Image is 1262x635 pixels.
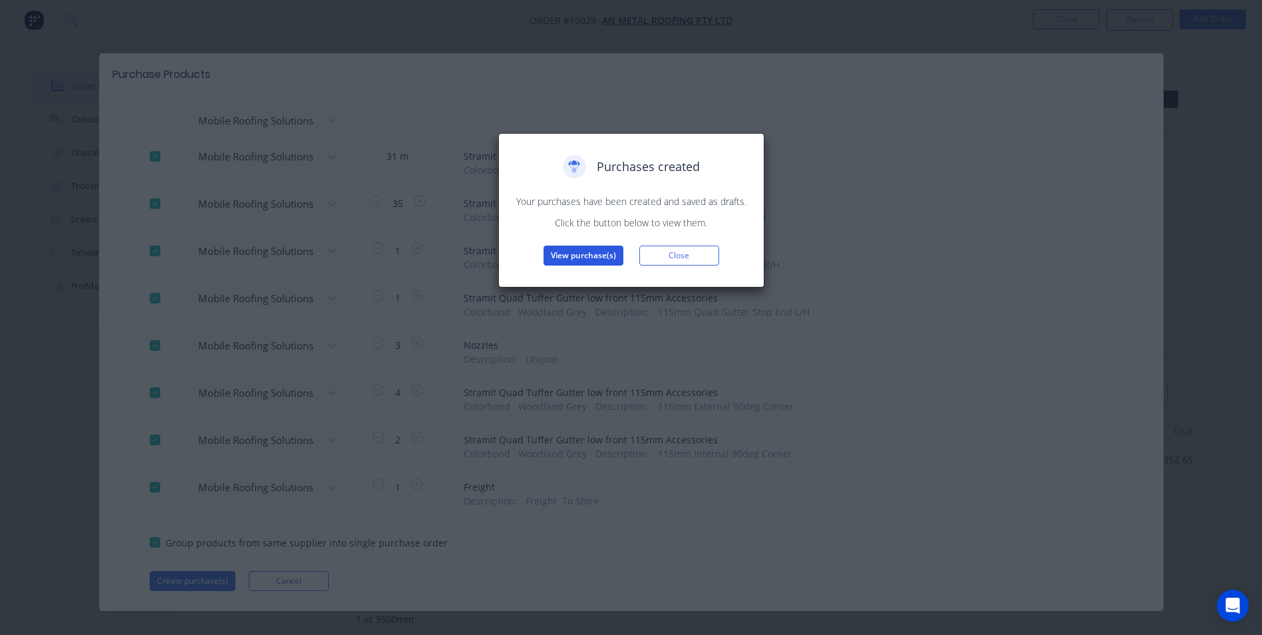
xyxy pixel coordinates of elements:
[597,158,700,176] span: Purchases created
[639,246,719,266] button: Close
[512,216,750,230] p: Click the button below to view them.
[512,194,750,208] p: Your purchases have been created and saved as drafts.
[544,246,623,266] button: View purchase(s)
[1217,590,1249,622] div: Open Intercom Messenger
